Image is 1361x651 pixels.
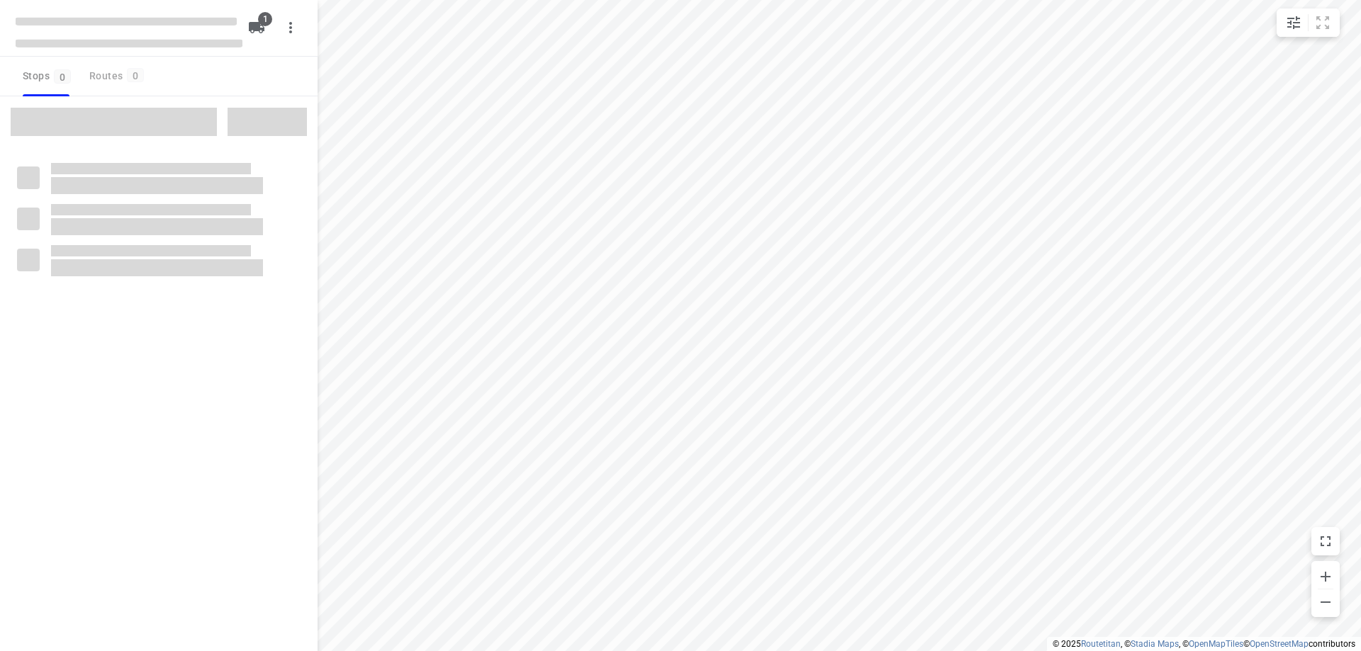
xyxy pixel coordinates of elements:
[1279,9,1308,37] button: Map settings
[1250,639,1309,649] a: OpenStreetMap
[1053,639,1355,649] li: © 2025 , © , © © contributors
[1277,9,1340,37] div: small contained button group
[1189,639,1243,649] a: OpenMapTiles
[1081,639,1121,649] a: Routetitan
[1131,639,1179,649] a: Stadia Maps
